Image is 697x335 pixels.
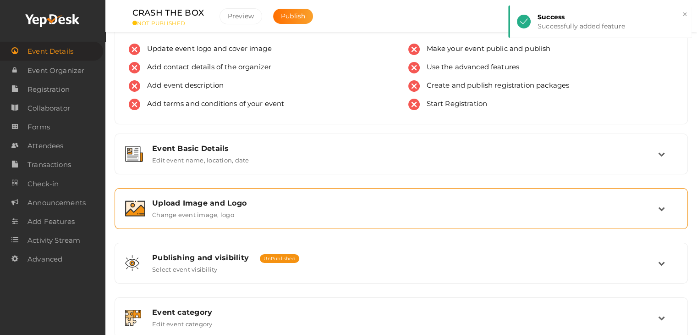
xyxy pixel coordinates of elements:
label: Edit event category [152,317,213,328]
span: Add Features [27,212,75,231]
span: Update event logo and cover image [140,44,272,55]
span: Create and publish registration packages [420,80,570,92]
img: error.svg [129,44,140,55]
span: Forms [27,118,50,136]
span: Check-in [27,175,59,193]
img: event-details.svg [125,146,143,162]
label: CRASH THE BOX [132,6,204,20]
span: Registration [27,80,70,99]
span: Publish [281,12,305,20]
span: Advanced [27,250,62,268]
div: Success [538,12,685,22]
div: Upload Image and Logo [152,199,658,207]
span: Event Details [27,42,73,61]
span: Make your event public and publish [420,44,551,55]
span: Event Organizer [27,61,84,80]
div: Event Basic Details [152,144,658,153]
label: Edit event name, location, date [152,153,249,164]
small: NOT PUBLISHED [132,20,206,27]
img: error.svg [408,80,420,92]
span: Attendees [27,137,63,155]
span: Add contact details of the organizer [140,62,271,73]
img: error.svg [129,62,140,73]
span: Publishing and visibility [152,253,249,262]
button: × [682,9,688,20]
button: Preview [220,8,262,24]
img: error.svg [408,99,420,110]
img: error.svg [408,44,420,55]
img: image.svg [125,201,145,217]
button: Publish [273,9,313,24]
a: Upload Image and Logo Change event image, logo [120,212,683,220]
span: Start Registration [420,99,488,110]
img: error.svg [129,99,140,110]
label: Select event visibility [152,262,218,273]
label: Change event image, logo [152,207,234,218]
a: Event category Edit event category [120,321,683,329]
img: error.svg [129,80,140,92]
span: UnPublished [260,254,299,263]
span: Add terms and conditions of your event [140,99,284,110]
a: Event Basic Details Edit event name, location, date [120,157,683,166]
img: shared-vision.svg [125,255,139,271]
a: Publishing and visibility UnPublished Select event visibility [120,266,683,275]
span: Use the advanced features [420,62,520,73]
span: Collaborator [27,99,70,117]
div: Event category [152,308,658,317]
span: Announcements [27,194,86,212]
img: error.svg [408,62,420,73]
div: Successfully added feature [538,22,685,31]
span: Transactions [27,156,71,174]
span: Add event description [140,80,224,92]
span: Activity Stream [27,231,80,250]
img: category.svg [125,310,141,326]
